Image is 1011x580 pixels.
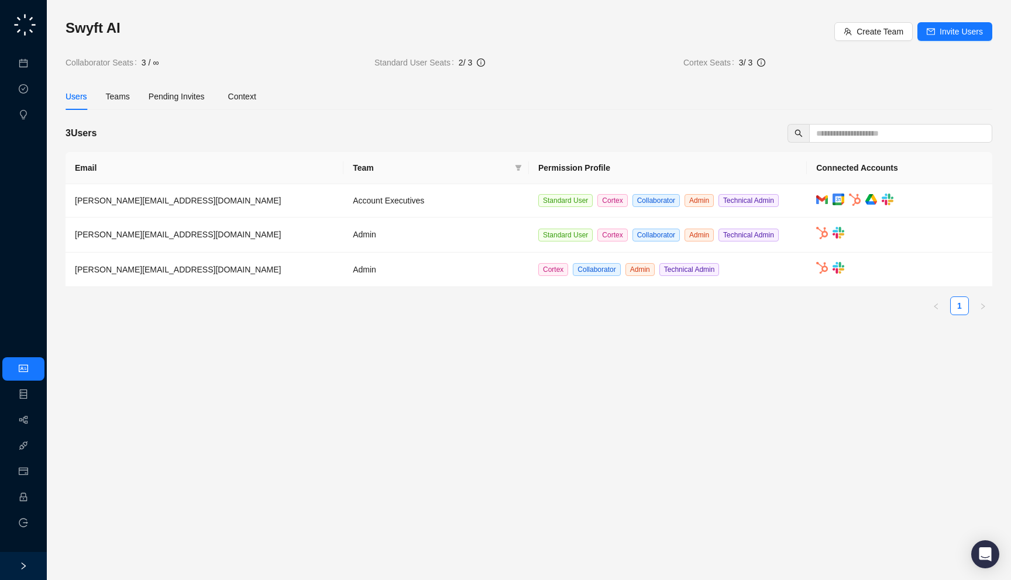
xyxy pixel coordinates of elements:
span: info-circle [757,58,765,67]
span: [PERSON_NAME][EMAIL_ADDRESS][DOMAIN_NAME] [75,230,281,239]
span: Collaborator [632,194,680,207]
span: Collaborator Seats [66,56,142,69]
li: Previous Page [927,296,945,315]
span: Cortex Seats [683,56,739,69]
div: Teams [106,90,130,103]
button: Invite Users [917,22,992,41]
span: search [795,129,803,137]
img: gmail-BGivzU6t.png [816,195,828,204]
span: Admin [685,194,714,207]
img: hubspot-DkpyWjJb.png [849,194,861,206]
span: mail [927,27,935,36]
span: Team [353,161,510,174]
div: Context [228,90,256,103]
span: Technical Admin [659,263,720,276]
span: Create Team [857,25,903,38]
span: right [979,303,986,310]
span: Standard User [538,229,593,241]
img: hubspot-DkpyWjJb.png [816,227,828,239]
img: google-drive-B8kBQk6e.png [865,194,877,205]
span: team [844,27,852,36]
span: Collaborator [573,263,620,276]
span: Invite Users [940,25,983,38]
span: filter [515,164,522,171]
span: Standard User [538,194,593,207]
li: Next Page [974,296,992,315]
button: left [927,296,945,315]
span: Cortex [597,229,627,241]
span: 3 / 3 [739,58,752,67]
h5: 3 Users [66,126,97,140]
img: slack-Cn3INd-T.png [833,227,844,239]
th: Email [66,152,343,184]
span: Pending Invites [149,92,205,101]
span: [PERSON_NAME][EMAIL_ADDRESS][DOMAIN_NAME] [75,196,281,205]
span: Admin [685,229,714,241]
img: google-calendar-CQ10Lu9x.png [833,194,844,205]
button: right [974,296,992,315]
h3: Swyft AI [66,19,834,37]
span: Admin [625,263,655,276]
span: left [933,303,940,310]
img: slack-Cn3INd-T.png [882,194,893,205]
div: Open Intercom Messenger [971,540,999,568]
td: Admin [343,253,529,288]
span: [PERSON_NAME][EMAIL_ADDRESS][DOMAIN_NAME] [75,265,281,274]
img: slack-Cn3INd-T.png [833,262,844,274]
td: Account Executives [343,184,529,217]
span: right [19,562,27,570]
span: Standard User Seats [374,56,459,69]
li: 1 [950,296,969,315]
a: 1 [951,297,968,315]
span: Cortex [538,263,568,276]
th: Permission Profile [529,152,807,184]
th: Connected Accounts [807,152,992,184]
div: Users [66,90,87,103]
span: logout [19,518,28,527]
button: Create Team [834,22,913,41]
img: logo-small-C4UdH2pc.png [12,12,38,38]
span: Technical Admin [718,229,779,241]
span: Collaborator [632,229,680,241]
td: Admin [343,217,529,253]
img: hubspot-DkpyWjJb.png [816,262,828,274]
span: Cortex [597,194,627,207]
span: info-circle [477,58,485,67]
span: 2 / 3 [459,58,472,67]
span: filter [513,159,524,177]
span: 3 / ∞ [142,56,159,69]
span: Technical Admin [718,194,779,207]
